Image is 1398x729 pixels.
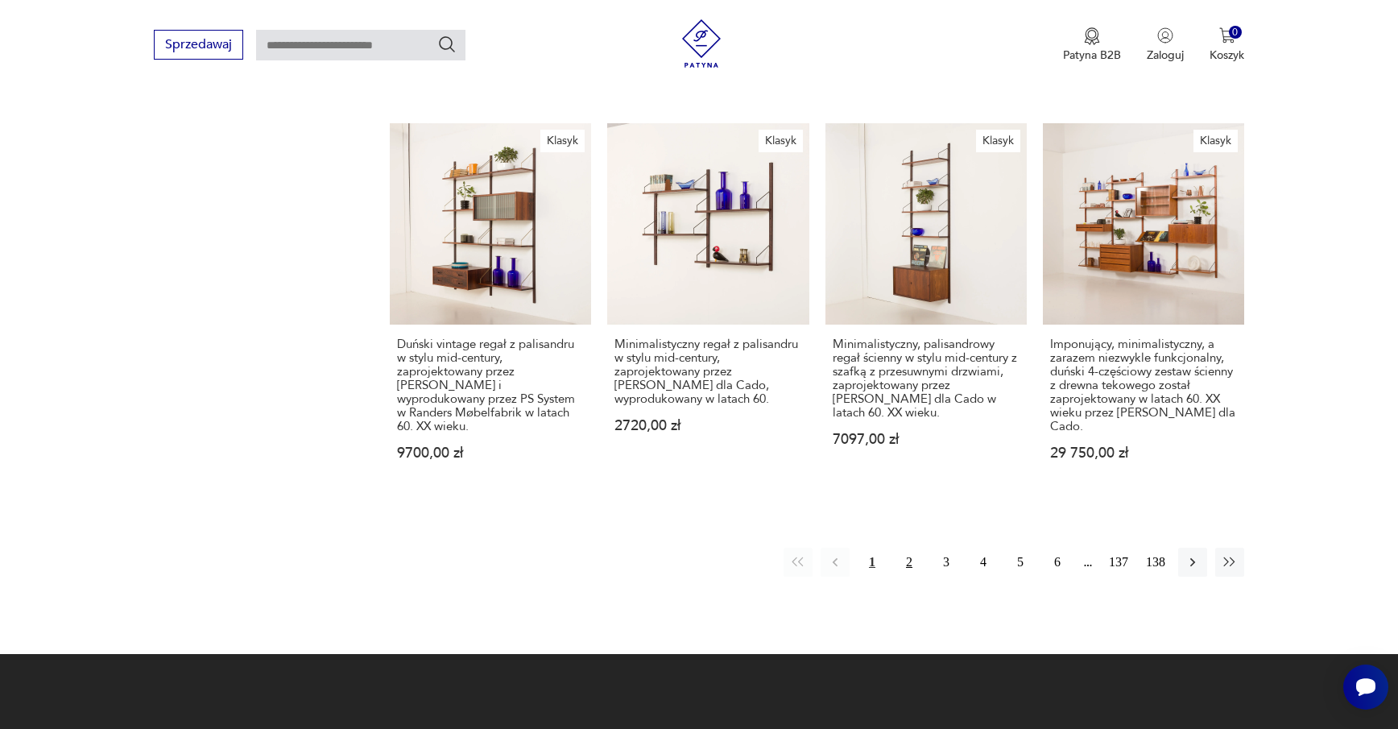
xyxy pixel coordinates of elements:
[1063,48,1121,63] p: Patyna B2B
[397,338,584,433] h3: Duński vintage regał z palisandru w stylu mid-century, zaprojektowany przez [PERSON_NAME] i wypro...
[437,35,457,54] button: Szukaj
[1147,48,1184,63] p: Zaloguj
[1157,27,1173,43] img: Ikonka użytkownika
[1141,548,1170,577] button: 138
[1084,27,1100,45] img: Ikona medalu
[858,548,887,577] button: 1
[1050,338,1237,433] h3: Imponujący, minimalistyczny, a zarazem niezwykle funkcjonalny, duński 4-częściowy zestaw ścienny ...
[833,338,1020,420] h3: Minimalistyczny, palisandrowy regał ścienny w stylu mid-century z szafką z przesuwnymi drzwiami, ...
[1104,548,1133,577] button: 137
[154,40,243,52] a: Sprzedawaj
[1210,48,1244,63] p: Koszyk
[1147,27,1184,63] button: Zaloguj
[1229,26,1243,39] div: 0
[614,419,801,433] p: 2720,00 zł
[1343,665,1388,710] iframe: Smartsupp widget button
[969,548,998,577] button: 4
[1043,123,1244,491] a: KlasykImponujący, minimalistyczny, a zarazem niezwykle funkcjonalny, duński 4-częściowy zestaw śc...
[390,123,591,491] a: KlasykDuński vintage regał z palisandru w stylu mid-century, zaprojektowany przez Prebena Sørense...
[895,548,924,577] button: 2
[1006,548,1035,577] button: 5
[397,446,584,460] p: 9700,00 zł
[154,30,243,60] button: Sprzedawaj
[607,123,809,491] a: KlasykMinimalistyczny regał z palisandru w stylu mid-century, zaprojektowany przez Poula Cadovius...
[1043,548,1072,577] button: 6
[677,19,726,68] img: Patyna - sklep z meblami i dekoracjami vintage
[614,338,801,406] h3: Minimalistyczny regał z palisandru w stylu mid-century, zaprojektowany przez [PERSON_NAME] dla Ca...
[1063,27,1121,63] a: Ikona medaluPatyna B2B
[1210,27,1244,63] button: 0Koszyk
[833,433,1020,446] p: 7097,00 zł
[1050,446,1237,460] p: 29 750,00 zł
[932,548,961,577] button: 3
[825,123,1027,491] a: KlasykMinimalistyczny, palisandrowy regał ścienny w stylu mid-century z szafką z przesuwnymi drzw...
[1219,27,1235,43] img: Ikona koszyka
[1063,27,1121,63] button: Patyna B2B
